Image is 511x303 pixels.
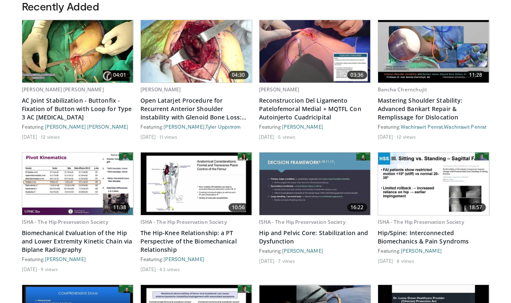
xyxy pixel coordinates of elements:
[401,124,443,129] a: Wachirawit Penrat
[141,20,252,83] a: 04:30
[278,257,295,264] li: 7 views
[140,86,181,93] a: [PERSON_NAME]
[466,71,486,79] span: 11:28
[205,124,241,129] a: Tyler Uppstrom
[378,229,490,246] a: Hip/Spine: Interconnected Biomechanics & Pain Syndroms
[259,153,371,215] a: 16:22
[282,124,323,129] a: [PERSON_NAME]
[259,20,371,83] a: 03:36
[45,124,129,129] a: [PERSON_NAME] [PERSON_NAME]
[347,203,367,212] span: 16:22
[378,20,489,83] img: 12bfd8a1-61c9-4857-9f26-c8a25e8997c8.620x360_q85_upscale.jpg
[22,266,40,272] li: [DATE]
[140,266,158,272] li: [DATE]
[140,256,252,262] div: Featuring:
[22,218,108,225] a: ISHA - The Hip Preservation Society
[259,96,371,122] a: Reconstruccion Del Ligamento Patelofemoral Medial + MQTFL Con Autoinjerto Cuadricipital
[347,71,367,79] span: 03:36
[22,153,133,215] img: 6da35c9a-c555-4f75-a3af-495e0ca8239f.620x360_q85_upscale.jpg
[110,203,130,212] span: 11:38
[259,247,371,254] div: Featuring:
[259,153,371,215] img: f98fa5b6-d79e-4118-8ddc-4ffabcff162a.620x360_q85_upscale.jpg
[259,218,345,225] a: ISHA - The Hip Preservation Society
[110,71,130,79] span: 04:01
[401,248,442,254] a: [PERSON_NAME]
[140,229,252,254] a: The Hip-Knee Relationship: a PT Perspective of the Biomechanical Relationship
[259,133,277,140] li: [DATE]
[466,203,486,212] span: 18:57
[259,20,371,83] img: 48f6f21f-43ea-44b1-a4e1-5668875d038e.620x360_q85_upscale.jpg
[378,133,396,140] li: [DATE]
[159,133,177,140] li: 11 views
[140,133,158,140] li: [DATE]
[22,86,104,93] a: [PERSON_NAME] [PERSON_NAME]
[45,256,86,262] a: [PERSON_NAME]
[378,20,489,83] a: 11:28
[140,96,252,122] a: Open Latarjet Procedure for Recurrent Anterior Shoulder Instability with Glenoid Bone Loss: Techn...
[378,247,490,254] div: Featuring:
[22,229,134,254] a: Biomechanical Evaluation of the Hip and Lower Extremity Kinetic Chain via Biplane Radiography
[22,256,134,262] div: Featuring:
[378,153,489,215] img: 0bdaa4eb-40dd-479d-bd02-e24569e50eb5.620x360_q85_upscale.jpg
[378,86,427,93] a: Bancha Chernchujit
[22,20,133,83] img: c2f644dc-a967-485d-903d-283ce6bc3929.620x360_q85_upscale.jpg
[259,257,277,264] li: [DATE]
[22,96,134,122] a: AC Joint Stabilization - Buttonfix - Fixation of Button with Loop for Type 3 AC [MEDICAL_DATA]
[378,218,464,225] a: ISHA - The Hip Preservation Society
[228,71,249,79] span: 04:30
[397,257,414,264] li: 8 views
[397,133,416,140] li: 12 views
[163,124,205,129] a: [PERSON_NAME]
[278,133,296,140] li: 5 views
[22,153,133,215] a: 11:38
[22,20,133,83] a: 04:01
[141,20,252,83] img: 2b2da37e-a9b6-423e-b87e-b89ec568d167.620x360_q85_upscale.jpg
[378,153,489,215] a: 18:57
[41,133,60,140] li: 12 views
[41,266,58,272] li: 9 views
[378,123,490,130] div: Featuring: ,
[378,257,396,264] li: [DATE]
[228,203,249,212] span: 10:56
[259,86,300,93] a: [PERSON_NAME]
[141,153,252,215] img: 292c1307-4274-4cce-a4ae-b6cd8cf7e8aa.620x360_q85_upscale.jpg
[378,96,490,122] a: Mastering Shoulder Stability: Advanced Bankart Repair & Remplissage for Dislocation
[22,133,40,140] li: [DATE]
[141,153,252,215] a: 10:56
[259,229,371,246] a: Hip and Pelvic Core: Stabilization and Dysfunction
[22,123,134,130] div: Featuring:
[159,266,180,272] li: 43 views
[163,256,205,262] a: [PERSON_NAME]
[444,124,486,129] a: Wachirawit Penrat
[259,123,371,130] div: Featuring:
[282,248,323,254] a: [PERSON_NAME]
[140,123,252,130] div: Featuring: ,
[140,218,227,225] a: ISHA - The Hip Preservation Society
